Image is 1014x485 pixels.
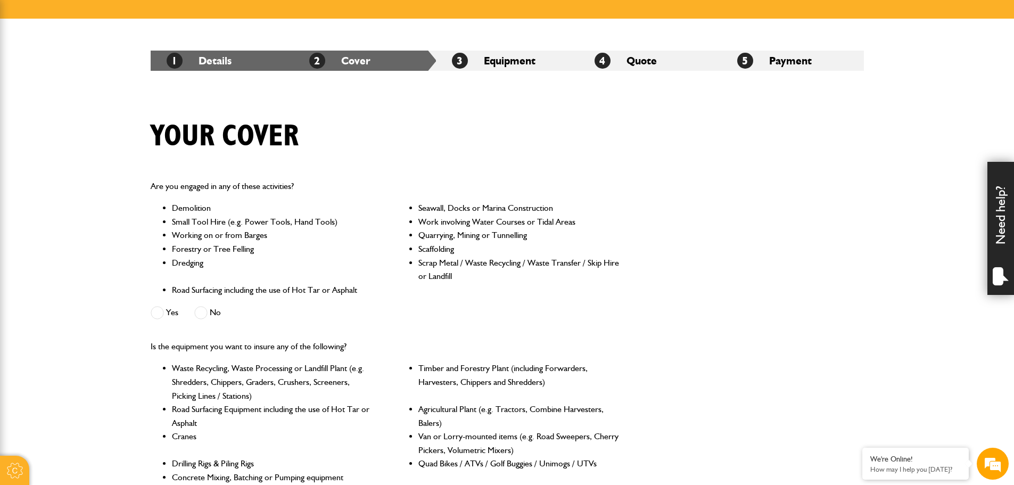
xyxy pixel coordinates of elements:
li: Drilling Rigs & Piling Rigs [172,457,374,471]
label: No [194,306,221,319]
li: Small Tool Hire (e.g. Power Tools, Hand Tools) [172,215,374,229]
div: Need help? [987,162,1014,295]
li: Dredging [172,256,374,283]
div: We're Online! [870,455,961,464]
li: Quarrying, Mining or Tunnelling [418,228,620,242]
li: Concrete Mixing, Batching or Pumping equipment [172,471,374,484]
li: Seawall, Docks or Marina Construction [418,201,620,215]
li: Quad Bikes / ATVs / Golf Buggies / Unimogs / UTVs [418,457,620,471]
li: Scaffolding [418,242,620,256]
span: 5 [737,53,753,69]
li: Road Surfacing including the use of Hot Tar or Asphalt [172,283,374,297]
li: Work involving Water Courses or Tidal Areas [418,215,620,229]
li: Van or Lorry-mounted items (e.g. Road Sweepers, Cherry Pickers, Volumetric Mixers) [418,430,620,457]
h1: Your cover [151,119,299,154]
li: Quote [579,51,721,71]
li: Scrap Metal / Waste Recycling / Waste Transfer / Skip Hire or Landfill [418,256,620,283]
span: 1 [167,53,183,69]
span: 3 [452,53,468,69]
li: Waste Recycling, Waste Processing or Landfill Plant (e.g. Shredders, Chippers, Graders, Crushers,... [172,361,374,402]
li: Equipment [436,51,579,71]
li: Agricultural Plant (e.g. Tractors, Combine Harvesters, Balers) [418,402,620,430]
span: 2 [309,53,325,69]
li: Forestry or Tree Felling [172,242,374,256]
li: Working on or from Barges [172,228,374,242]
a: 1Details [167,54,232,67]
li: Payment [721,51,864,71]
p: Is the equipment you want to insure any of the following? [151,340,621,354]
p: Are you engaged in any of these activities? [151,179,621,193]
li: Timber and Forestry Plant (including Forwarders, Harvesters, Chippers and Shredders) [418,361,620,402]
li: Demolition [172,201,374,215]
li: Cranes [172,430,374,457]
li: Road Surfacing Equipment including the use of Hot Tar or Asphalt [172,402,374,430]
label: Yes [151,306,178,319]
p: How may I help you today? [870,465,961,473]
li: Cover [293,51,436,71]
span: 4 [595,53,611,69]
